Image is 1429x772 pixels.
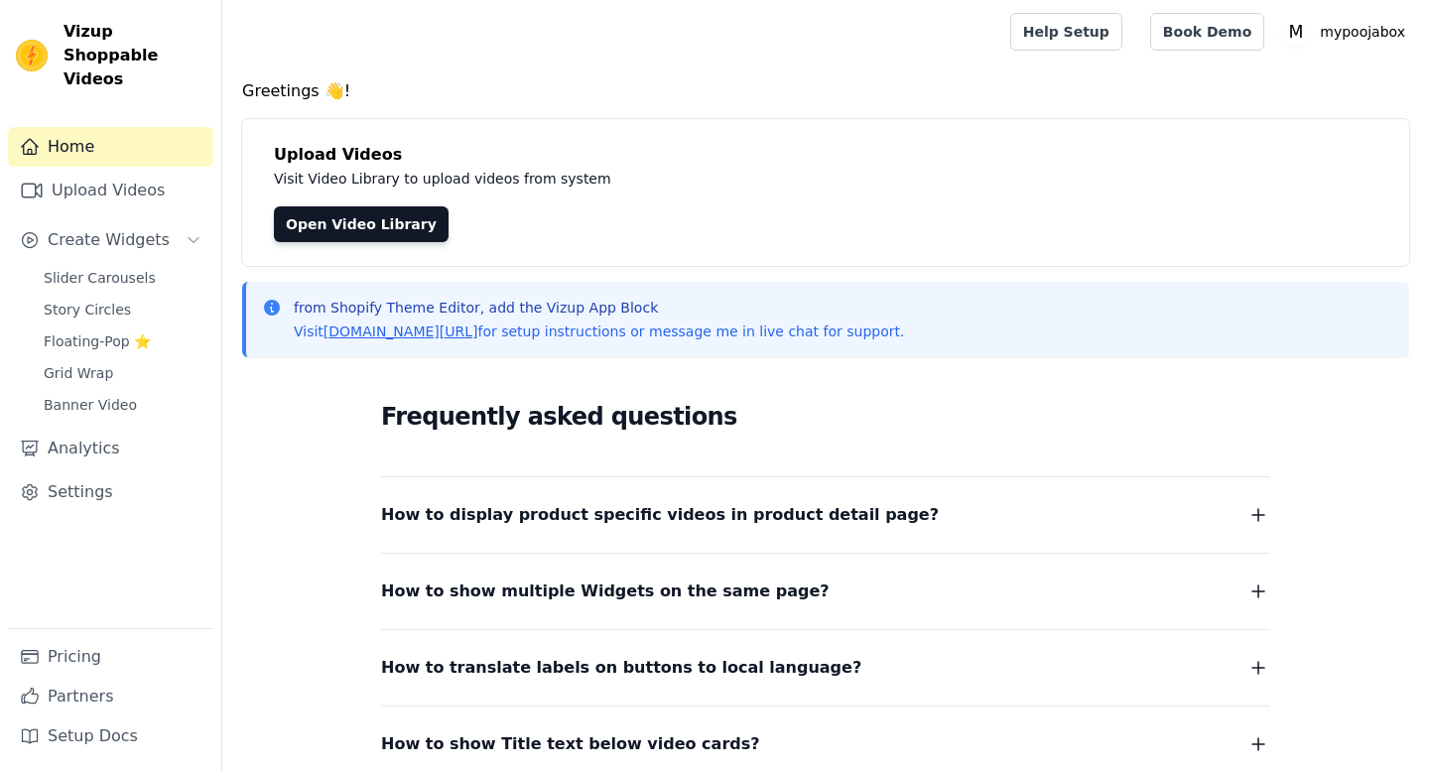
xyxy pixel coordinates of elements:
[294,322,904,341] p: Visit for setup instructions or message me in live chat for support.
[381,654,1270,682] button: How to translate labels on buttons to local language?
[381,730,1270,758] button: How to show Title text below video cards?
[44,363,113,383] span: Grid Wrap
[1150,13,1264,51] a: Book Demo
[242,79,1409,103] h4: Greetings 👋!
[8,171,213,210] a: Upload Videos
[1010,13,1122,51] a: Help Setup
[32,359,213,387] a: Grid Wrap
[1280,14,1413,50] button: M mypoojabox
[8,677,213,716] a: Partners
[32,264,213,292] a: Slider Carousels
[274,167,1163,191] p: Visit Video Library to upload videos from system
[381,397,1270,437] h2: Frequently asked questions
[8,637,213,677] a: Pricing
[32,327,213,355] a: Floating-Pop ⭐
[44,395,137,415] span: Banner Video
[294,298,904,318] p: from Shopify Theme Editor, add the Vizup App Block
[381,501,939,529] span: How to display product specific videos in product detail page?
[1289,22,1304,42] text: M
[8,220,213,260] button: Create Widgets
[32,391,213,419] a: Banner Video
[64,20,205,91] span: Vizup Shoppable Videos
[44,268,156,288] span: Slider Carousels
[32,296,213,323] a: Story Circles
[48,228,170,252] span: Create Widgets
[274,206,449,242] a: Open Video Library
[381,654,861,682] span: How to translate labels on buttons to local language?
[381,578,830,605] span: How to show multiple Widgets on the same page?
[44,300,131,320] span: Story Circles
[44,331,151,351] span: Floating-Pop ⭐
[381,730,760,758] span: How to show Title text below video cards?
[16,40,48,71] img: Vizup
[381,501,1270,529] button: How to display product specific videos in product detail page?
[8,429,213,468] a: Analytics
[8,127,213,167] a: Home
[8,472,213,512] a: Settings
[274,143,1377,167] h4: Upload Videos
[381,578,1270,605] button: How to show multiple Widgets on the same page?
[8,716,213,756] a: Setup Docs
[1312,14,1413,50] p: mypoojabox
[324,323,478,339] a: [DOMAIN_NAME][URL]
